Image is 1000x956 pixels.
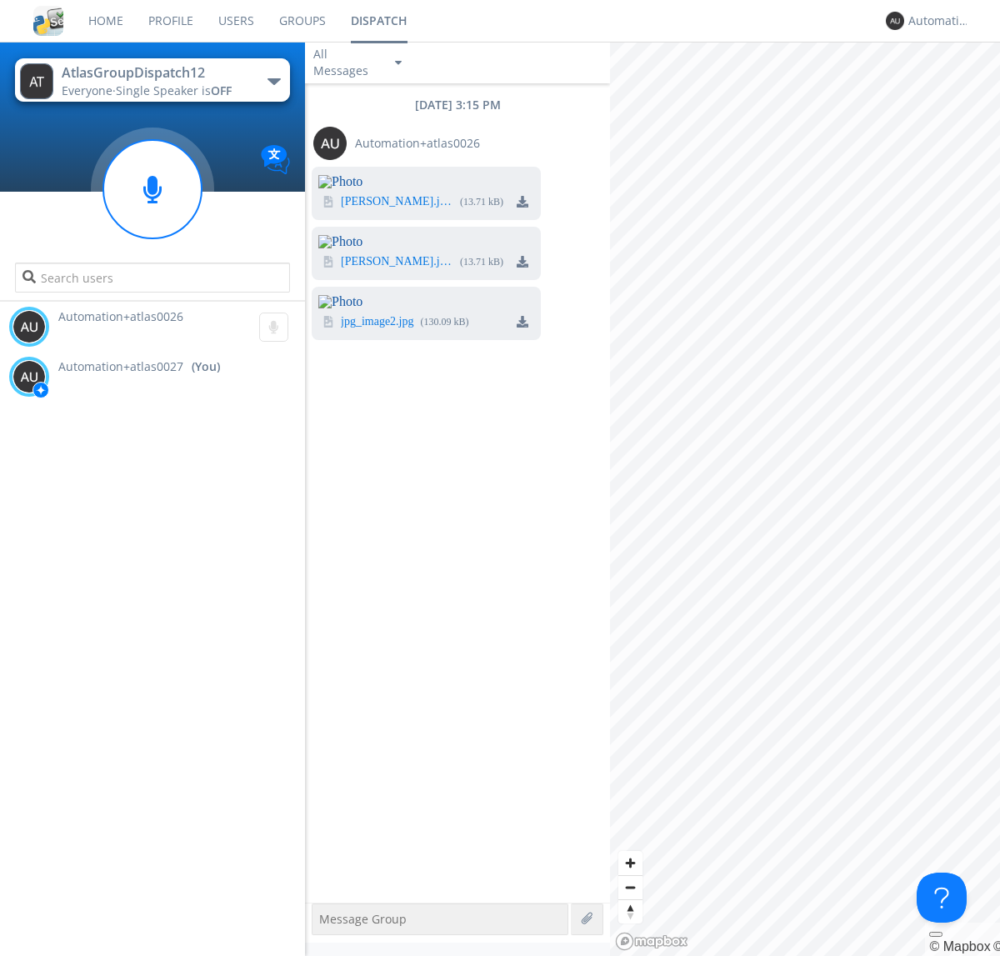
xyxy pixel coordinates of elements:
[517,316,528,328] img: download media button
[211,83,232,98] span: OFF
[929,932,942,937] button: Toggle attribution
[341,256,453,269] a: [PERSON_NAME].jpeg
[15,58,289,102] button: AtlasGroupDispatch12Everyone·Single Speaker isOFF
[886,12,904,30] img: 373638.png
[618,875,642,899] button: Zoom out
[322,196,334,208] img: image icon
[33,6,63,36] img: cddb5a64eb264b2086981ab96f4c1ba7
[929,939,990,953] a: Mapbox
[341,316,414,329] a: jpg_image2.jpg
[305,97,610,113] div: [DATE] 3:15 PM
[318,235,541,248] img: Photo
[460,255,503,269] div: ( 13.71 kB )
[58,358,183,375] span: Automation+atlas0027
[341,196,453,209] a: [PERSON_NAME].jpeg
[313,46,380,79] div: All Messages
[62,83,249,99] div: Everyone ·
[58,308,183,324] span: Automation+atlas0026
[192,358,220,375] div: (You)
[517,196,528,208] img: download media button
[261,145,290,174] img: Translation enabled
[460,195,503,209] div: ( 13.71 kB )
[313,127,347,160] img: 373638.png
[318,295,541,308] img: Photo
[618,851,642,875] button: Zoom in
[355,135,480,152] span: Automation+atlas0026
[421,315,469,329] div: ( 130.09 kB )
[517,256,528,268] img: download media button
[618,876,642,899] span: Zoom out
[322,256,334,268] img: image icon
[318,175,541,188] img: Photo
[322,316,334,328] img: image icon
[12,310,46,343] img: 373638.png
[615,932,688,951] a: Mapbox logo
[395,61,402,65] img: caret-down-sm.svg
[908,13,971,29] div: Automation+atlas0027
[116,83,232,98] span: Single Speaker is
[20,63,53,99] img: 373638.png
[12,360,46,393] img: 373638.png
[917,873,967,923] iframe: Toggle Customer Support
[618,899,642,923] button: Reset bearing to north
[62,63,249,83] div: AtlasGroupDispatch12
[15,263,289,293] input: Search users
